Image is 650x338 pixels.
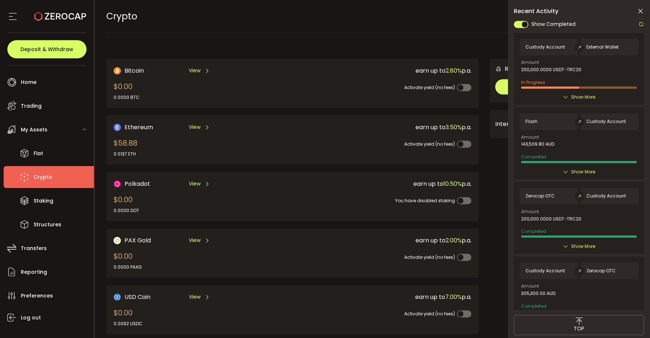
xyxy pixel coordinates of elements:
span: Custody Account [586,193,626,199]
div: $0.00 [114,307,142,327]
div: 0.0137 ETH [114,151,137,157]
div: earn up to p.a. [289,292,471,301]
img: PAX Gold [114,237,121,244]
span: Custody Account [525,45,565,50]
span: Zerocap OTC [586,268,616,273]
div: earn up to p.a. [289,179,471,188]
span: Completed [521,154,546,160]
button: Trade OTC [495,79,633,95]
span: Deposit & Withdraw [20,47,73,52]
span: View [189,123,200,131]
div: $0.00 [114,81,139,101]
span: Amount [521,284,539,288]
div: earn up to p.a. [289,66,471,75]
div: 0.0092 USDC [114,320,142,327]
span: 10.50% [443,180,462,188]
span: 143,509.80 AUD [521,142,554,147]
div: $0.00 [114,251,142,270]
span: Activate yield (no fees) [404,84,455,91]
iframe: Chat Widget [613,303,650,338]
span: Custody Account [586,119,626,124]
span: View [189,293,200,301]
img: USD Coin [114,293,121,301]
span: View [189,67,200,74]
span: Transfers [21,243,47,254]
span: Trading [21,101,42,111]
div: 0.0000 PAXG [114,264,142,270]
div: 0.0000 BTC [114,94,139,101]
span: TOP [574,325,584,333]
span: Structures [34,219,61,230]
span: Crypto [106,10,137,23]
span: Completed [521,303,546,309]
img: Bitcoin [114,67,121,74]
span: Ethereum [125,123,153,132]
div: 0.0000 DOT [114,207,139,214]
span: My Assets [21,124,47,135]
span: Show More [571,168,595,176]
span: USD Coin [125,292,150,301]
span: Show More [571,93,595,101]
span: 305,300.00 AUD [521,291,555,296]
span: 200,000.0000 USDT-TRC20 [521,216,581,222]
span: In Progress [521,79,545,85]
span: Amount [521,135,539,139]
span: Completed [521,228,546,234]
span: 3.50% [446,123,462,131]
span: Amount [521,210,539,214]
span: 200,000.0000 USDT-TRC20 [521,67,581,72]
span: Log out [21,312,41,323]
div: earn up to p.a. [289,123,471,132]
button: Deposit & Withdraw [7,40,87,58]
span: Crypto [34,172,52,183]
span: PAX Gold [125,236,151,245]
div: Request an OTC Trade [490,64,570,73]
span: Recent Activity [514,8,558,14]
span: Preferences [21,291,53,301]
img: DOT [114,180,121,188]
span: Staking [34,196,53,206]
span: Amount [521,60,539,65]
span: Flash [525,119,538,124]
div: Interest Calculator [495,115,633,133]
span: Show More [571,243,595,250]
span: View [189,237,200,244]
span: Reporting [21,267,47,277]
img: Ethereum [114,124,121,131]
div: $0.00 [114,194,139,214]
span: Polkadot [125,179,150,188]
span: View [189,180,200,188]
span: 2.80% [446,66,462,75]
span: Activate yield (no fees) [404,254,455,260]
span: 2.00% [446,236,462,245]
span: 7.00% [445,293,462,301]
span: External Wallet [586,45,619,50]
span: Custody Account [525,268,565,273]
span: Home [21,77,37,88]
span: Zerocap OTC [525,193,555,199]
span: Fiat [34,148,43,159]
div: earn up to p.a. [289,236,471,245]
div: $58.88 [114,138,137,157]
span: Bitcoin [125,66,144,75]
span: Activate yield (no fees) [404,311,455,317]
span: Activate yield (no fees) [404,141,455,147]
span: You have disabled staking [395,197,455,204]
span: Show Completed [531,20,576,28]
img: 6nGpN7MZ9FLuBP83NiajKbTRY4UzlzQtBKtCrLLspmCkSvCZHBKvY3NxgQaT5JnOQREvtQ257bXeeSTueZfAPizblJ+Fe8JwA... [495,66,502,72]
